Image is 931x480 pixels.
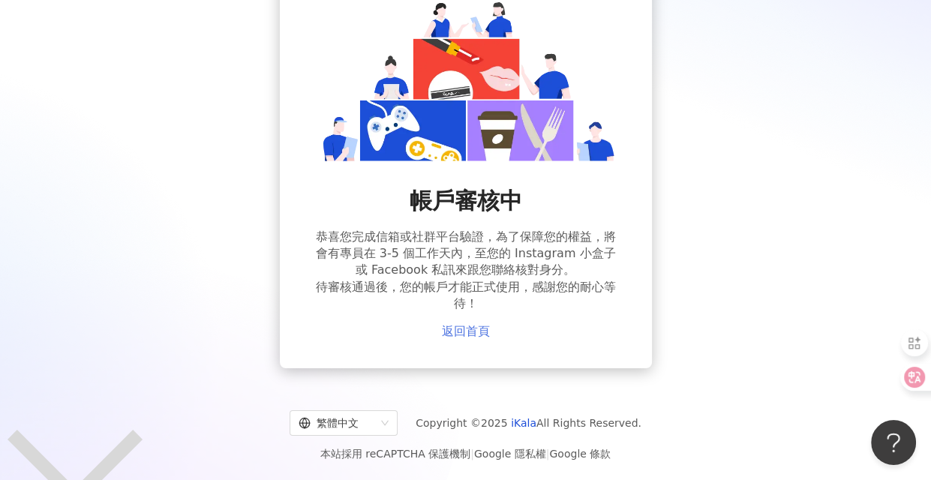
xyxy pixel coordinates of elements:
span: 帳戶審核中 [410,185,522,217]
a: Google 隱私權 [474,448,546,460]
a: Google 條款 [549,448,611,460]
a: 返回首頁 [442,325,490,338]
span: | [470,448,474,460]
span: | [546,448,550,460]
span: 本站採用 reCAPTCHA 保護機制 [320,445,611,463]
span: Copyright © 2025 All Rights Reserved. [416,414,641,432]
iframe: Help Scout Beacon - Open [871,420,916,465]
span: 恭喜您完成信箱或社群平台驗證，為了保障您的權益，將會有專員在 3-5 個工作天內，至您的 Instagram 小盒子或 Facebook 私訊來跟您聯絡核對身分。 待審核通過後，您的帳戶才能正式... [316,229,616,313]
a: iKala [511,417,536,429]
div: 繁體中文 [299,411,375,435]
